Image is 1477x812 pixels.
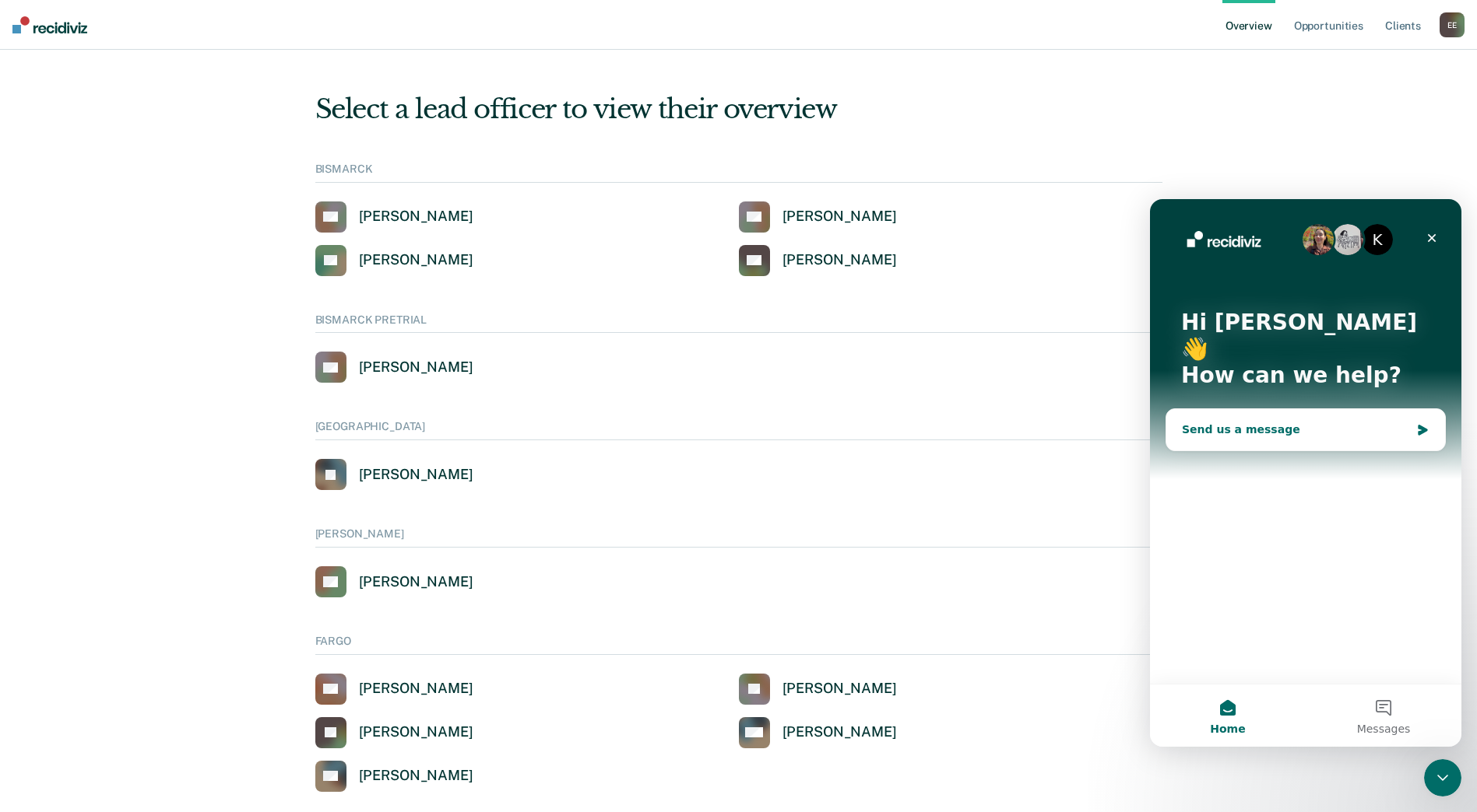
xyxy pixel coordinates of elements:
div: FARGO [315,635,1162,655]
div: E E [1440,12,1465,37]
a: [PERSON_NAME] [739,674,897,705]
img: Recidiviz [12,16,87,33]
div: [PERSON_NAME] [359,573,473,591]
div: [PERSON_NAME] [315,527,1162,548]
a: [PERSON_NAME] [315,352,473,383]
div: BISMARCK [315,163,1162,183]
div: [GEOGRAPHIC_DATA] [315,420,1162,440]
a: [PERSON_NAME] [315,761,473,792]
div: [PERSON_NAME] [359,359,473,376]
div: Select a lead officer to view their overview [315,93,1162,125]
a: [PERSON_NAME] [739,717,897,748]
div: [PERSON_NAME] [359,208,473,226]
div: [PERSON_NAME] [359,680,473,698]
a: [PERSON_NAME] [315,717,473,748]
a: [PERSON_NAME] [315,566,473,597]
div: BISMARCK PRETRIAL [315,313,1162,334]
a: [PERSON_NAME] [315,245,473,276]
a: [PERSON_NAME] [739,245,897,276]
div: [PERSON_NAME] [359,466,473,484]
div: [PERSON_NAME] [359,723,473,741]
div: [PERSON_NAME] [359,251,473,269]
div: [PERSON_NAME] [782,723,897,741]
div: [PERSON_NAME] [782,208,897,226]
div: [PERSON_NAME] [359,767,473,785]
a: [PERSON_NAME] [315,674,473,705]
a: [PERSON_NAME] [315,201,473,233]
button: EE [1440,12,1465,37]
div: [PERSON_NAME] [782,251,897,269]
iframe: Intercom live chat [1150,199,1461,747]
a: [PERSON_NAME] [315,459,473,490]
iframe: Intercom live chat [1424,759,1461,796]
a: [PERSON_NAME] [739,201,897,233]
div: [PERSON_NAME] [782,680,897,698]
